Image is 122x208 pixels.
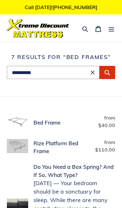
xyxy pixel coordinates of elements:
[89,69,96,76] button: Clear search term
[99,66,115,79] button: Submit
[7,19,69,38] img: Xtreme Discount Mattress
[7,54,115,61] h1: 7 results for “bed frames”
[7,138,115,156] a: Rize Platform Bed Frame
[53,4,97,10] a: [PHONE_NUMBER]
[7,114,115,131] a: Bed Frame
[7,66,99,79] input: Search
[105,21,118,36] button: Menu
